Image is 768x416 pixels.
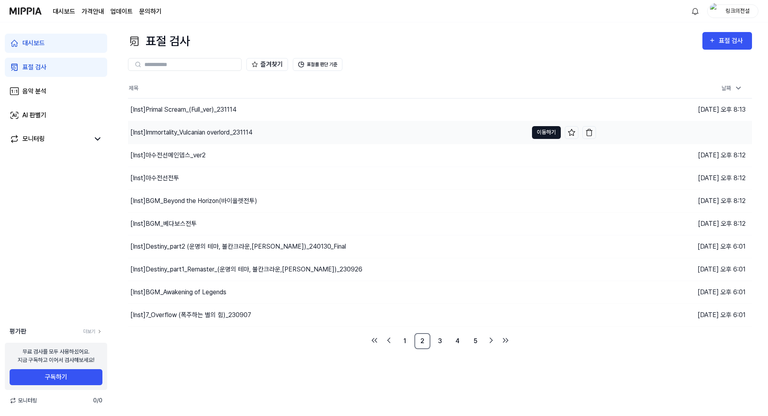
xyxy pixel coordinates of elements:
td: [DATE] 오후 8:12 [596,167,752,189]
td: [DATE] 오후 8:12 [596,144,752,167]
td: [DATE] 오후 6:01 [596,235,752,258]
td: [DATE] 오후 8:12 [596,212,752,235]
a: 모니터링 [10,134,90,144]
div: 표절 검사 [719,36,746,46]
button: 표절률 판단 기준 [293,58,342,71]
a: Go to first page [368,334,381,347]
div: [Inst] BGM_Beyond the Horizon(바이올렛전투) [130,196,257,206]
button: 구독하기 [10,369,102,385]
div: [Inst] BGM_베다보스전투 [130,219,197,229]
div: 음악 분석 [22,86,46,96]
span: 0 / 0 [93,396,102,405]
div: [Inst] Primal Scream_(Full_ver)_231114 [130,105,236,115]
a: Go to last page [499,334,512,347]
a: 대시보드 [53,7,75,16]
span: 평가판 [10,327,26,336]
div: 표절 검사 [22,62,46,72]
div: [Inst] Destiny_part1_Remaster_(운명의 테마, 불칸크라운,[PERSON_NAME])_230926 [130,265,362,274]
td: [DATE] 오후 6:01 [596,281,752,303]
td: [DATE] 오후 6:01 [596,303,752,326]
td: [DATE] 오후 8:13 [596,121,752,144]
button: 표절 검사 [702,32,752,50]
div: [Inst] 마수전선메인뎁스_ver2 [130,151,206,160]
img: delete [585,129,593,137]
div: [Inst] Immortality_Vulcanian overlord_231114 [130,128,252,137]
a: 더보기 [83,328,102,335]
div: [Inst] Destiny_part2 (운명의 테마, 불칸크라운,[PERSON_NAME])_240130_Final [130,242,346,251]
td: [DATE] 오후 8:12 [596,189,752,212]
img: 알림 [690,6,700,16]
div: [Inst] BGM_Awakening of Legends [130,287,226,297]
a: 가격안내 [82,7,104,16]
td: [DATE] 오후 6:01 [596,258,752,281]
a: 업데이트 [110,7,133,16]
span: 모니터링 [10,396,37,405]
a: 표절 검사 [5,58,107,77]
div: 날짜 [718,82,746,95]
div: AI 판별기 [22,111,46,120]
img: profile [710,3,720,19]
a: 음악 분석 [5,82,107,101]
a: 대시보드 [5,34,107,53]
div: 링크의전설 [722,6,753,15]
a: 1 [397,333,413,349]
a: Go to previous page [382,334,395,347]
a: AI 판별기 [5,106,107,125]
div: 모니터링 [22,134,45,144]
div: [Inst] 7_Overflow (폭주하는 별의 힘)_230907 [130,310,251,320]
div: 표절 검사 [128,32,190,50]
button: 즐겨찾기 [246,58,288,71]
th: 제목 [128,79,596,98]
nav: pagination [128,333,752,349]
a: 4 [450,333,466,349]
a: 5 [467,333,483,349]
div: [Inst] 마수전선전투 [130,173,179,183]
a: 3 [432,333,448,349]
div: 무료 검사를 모두 사용하셨어요. 지금 구독하고 이어서 검사해보세요! [18,348,94,364]
button: profile링크의전설 [707,4,758,18]
a: 2 [414,333,430,349]
a: 문의하기 [139,7,162,16]
a: Go to next page [485,334,498,347]
td: [DATE] 오후 8:13 [596,98,752,121]
div: 대시보드 [22,38,45,48]
button: 이동하기 [532,126,561,139]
